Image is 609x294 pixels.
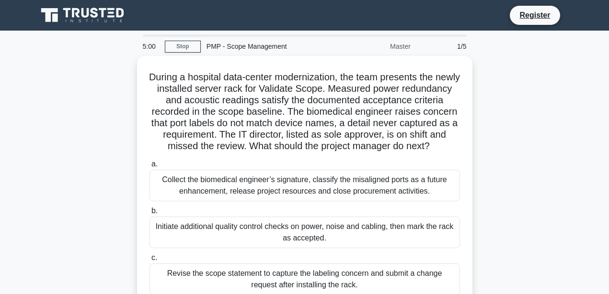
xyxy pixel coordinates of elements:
div: PMP - Scope Management [201,37,333,56]
a: Stop [165,41,201,53]
span: c. [151,253,157,261]
div: Initiate additional quality control checks on power, noise and cabling, then mark the rack as acc... [149,217,460,248]
h5: During a hospital data-center modernization, the team presents the newly installed server rack fo... [149,71,461,152]
div: 5:00 [137,37,165,56]
span: b. [151,207,158,215]
div: Collect the biomedical engineer’s signature, classify the misaligned ports as a future enhancemen... [149,170,460,201]
span: a. [151,160,158,168]
div: 1/5 [416,37,472,56]
a: Register [514,9,556,21]
div: Master [333,37,416,56]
